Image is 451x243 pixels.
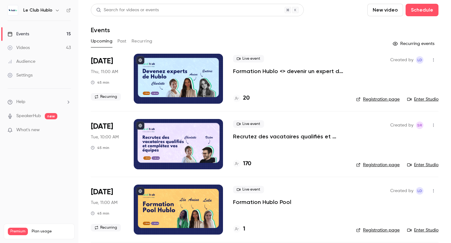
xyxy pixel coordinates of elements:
[233,198,291,206] a: Formation Hublo Pool
[356,162,400,168] a: Registration page
[91,145,109,150] div: 45 min
[91,80,109,85] div: 45 min
[8,99,71,105] li: help-dropdown-opener
[243,94,250,102] h4: 20
[8,31,29,37] div: Events
[356,227,400,233] a: Registration page
[16,113,41,119] a: SpeakerHub
[233,225,245,233] a: 1
[16,99,25,105] span: Help
[233,120,264,128] span: Live event
[406,4,438,16] button: Schedule
[63,127,71,133] iframe: Noticeable Trigger
[91,224,121,231] span: Recurring
[8,72,33,78] div: Settings
[416,187,423,195] span: Leila Domec
[417,187,422,195] span: LD
[417,56,422,64] span: LD
[96,7,159,13] div: Search for videos or events
[390,187,413,195] span: Created by
[132,36,153,46] button: Recurring
[91,200,117,206] span: Tue, 11:00 AM
[91,119,124,169] div: Sep 9 Tue, 10:00 AM (Europe/Paris)
[416,121,423,129] span: Salomé Renaud
[16,127,40,133] span: What's new
[233,67,346,75] a: Formation Hublo <> devenir un expert de la plateforme !
[23,7,52,13] h6: Le Club Hublo
[8,5,18,15] img: Le Club Hublo
[233,55,264,62] span: Live event
[417,121,422,129] span: SR
[416,56,423,64] span: Leila Domec
[243,225,245,233] h4: 1
[8,228,28,235] span: Premium
[233,94,250,102] a: 20
[91,69,118,75] span: Thu, 11:00 AM
[91,211,109,216] div: 45 min
[8,58,35,65] div: Audience
[356,96,400,102] a: Registration page
[407,96,438,102] a: Enter Studio
[91,26,110,34] h1: Events
[91,121,113,131] span: [DATE]
[91,54,124,104] div: Sep 4 Thu, 11:00 AM (Europe/Paris)
[91,185,124,235] div: Sep 9 Tue, 11:00 AM (Europe/Paris)
[91,93,121,101] span: Recurring
[8,45,30,51] div: Videos
[367,4,403,16] button: New video
[233,160,251,168] a: 170
[91,134,119,140] span: Tue, 10:00 AM
[243,160,251,168] h4: 170
[233,133,346,140] a: Recrutez des vacataires qualifiés et complétez vos équipes
[91,56,113,66] span: [DATE]
[117,36,127,46] button: Past
[32,229,70,234] span: Plan usage
[91,36,112,46] button: Upcoming
[233,186,264,193] span: Live event
[390,56,413,64] span: Created by
[390,39,438,49] button: Recurring events
[407,227,438,233] a: Enter Studio
[91,187,113,197] span: [DATE]
[407,162,438,168] a: Enter Studio
[45,113,57,119] span: new
[390,121,413,129] span: Created by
